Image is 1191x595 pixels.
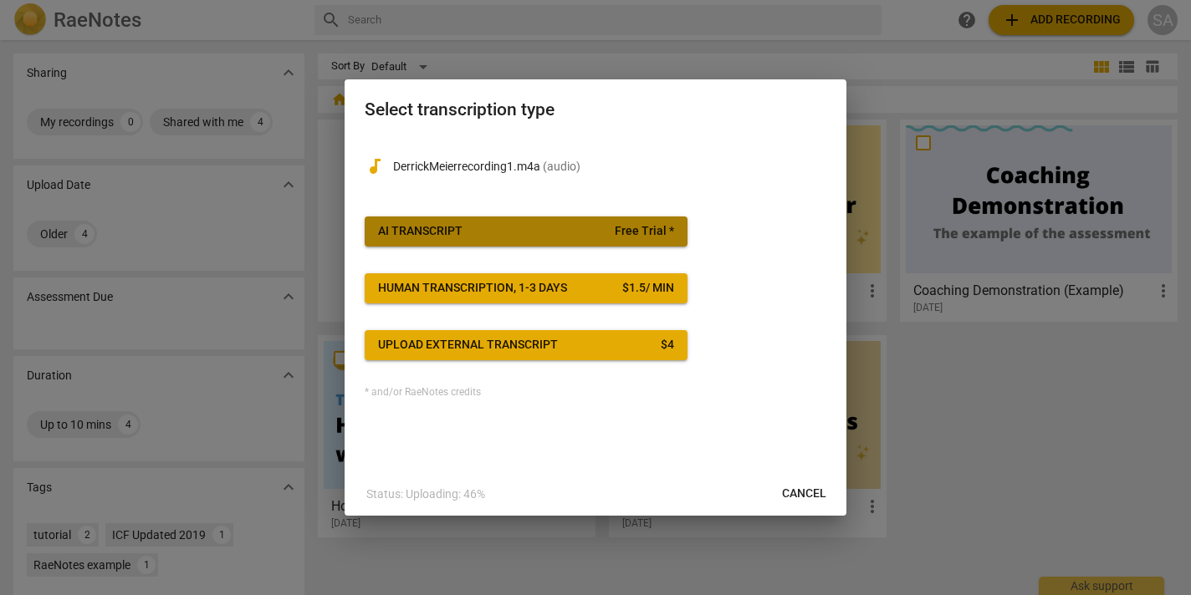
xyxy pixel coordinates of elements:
[622,280,674,297] div: $ 1.5 / min
[365,156,385,176] span: audiotrack
[393,158,826,175] p: DerrickMeierrecording1.m4a(audio)
[378,280,567,297] div: Human transcription, 1-3 days
[378,337,558,353] div: Upload external transcript
[543,160,580,173] span: ( audio )
[366,486,485,503] p: Status: Uploading: 46%
[365,216,688,247] button: AI TranscriptFree Trial *
[365,330,688,360] button: Upload external transcript$4
[378,223,463,240] div: AI Transcript
[661,337,674,353] div: $ 4
[365,273,688,303] button: Human transcription, 1-3 days$1.5/ min
[365,99,826,120] h2: Select transcription type
[615,223,674,240] span: Free Trial *
[782,486,826,502] span: Cancel
[365,387,826,399] div: * and/or RaeNotes credits
[769,479,840,509] button: Cancel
